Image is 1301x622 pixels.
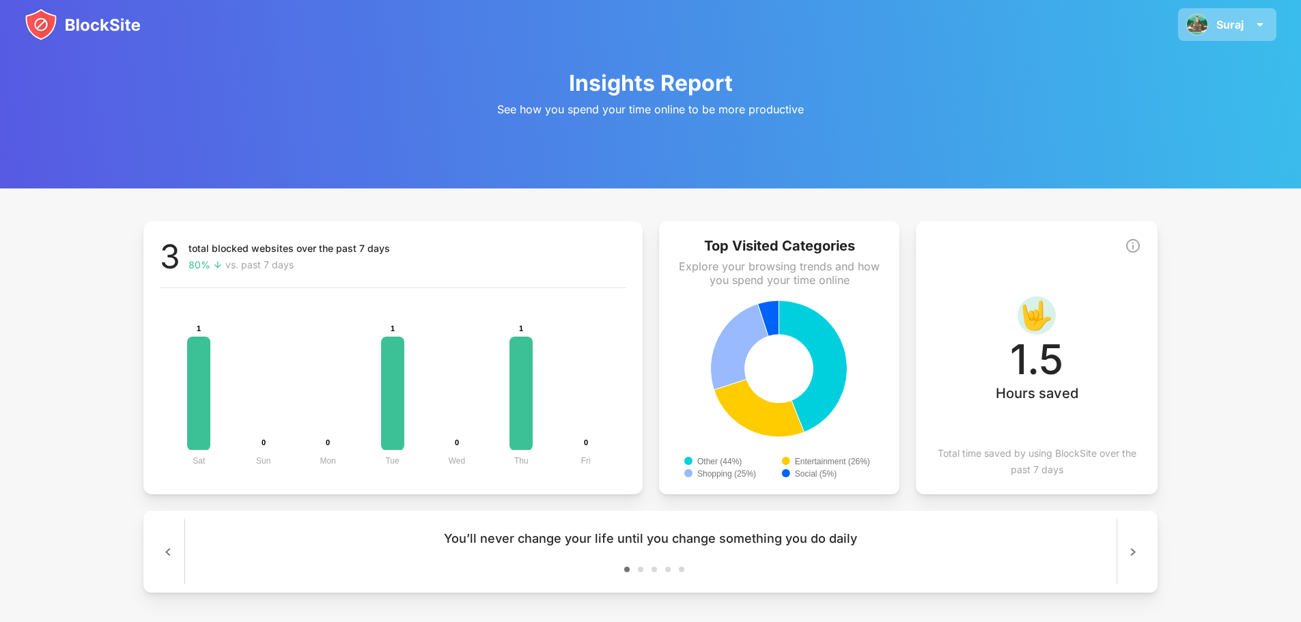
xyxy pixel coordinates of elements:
[188,257,210,273] span: 80 %
[444,531,857,546] div: You’ll never change your life until you change something you do daily
[584,438,588,447] tspan: 0
[160,238,180,276] div: 3
[1216,18,1244,31] div: Suraj
[659,259,899,287] div: Explore your browsing trends and how you spend your time online
[1010,335,1063,384] div: 1.5
[1125,238,1141,254] img: Estimation based on usage data and BlockSites AI algorithm
[212,259,223,270] img: arrow-down.svg
[448,456,464,466] text: Wed
[497,101,804,117] div: See how you spend your time online to be more productive
[385,456,400,466] text: Tue
[160,544,176,559] img: left-arrow.svg
[391,324,395,333] tspan: 1
[1125,544,1141,559] img: right-arrow.svg
[262,438,266,447] tspan: 0
[197,324,201,333] tspan: 1
[256,456,270,466] text: Sun
[326,438,330,447] tspan: 0
[697,469,756,479] tspan: Shopping (25%)
[188,257,390,273] div: vs. past 7 days
[320,456,335,466] text: Mon
[193,456,206,466] text: Sat
[688,238,871,254] div: Top Visited Categories
[188,240,390,257] div: total blocked websites over the past 7 days
[795,469,837,479] tspan: Social (5%)
[455,438,459,447] tspan: 0
[996,384,1078,403] div: Hours saved
[519,324,523,333] tspan: 1
[514,456,529,466] text: Thu
[697,457,742,466] tspan: Other (44%)
[795,457,870,466] tspan: Entertainment (26%)
[580,456,590,466] text: Fri
[932,445,1141,478] div: Total time saved by using BlockSite over the past 7 days
[569,71,733,96] div: Insights Report
[1018,296,1056,335] div: 🤟
[1186,14,1208,36] img: ACg8ocJuQv5ftC-kow9TLid1zDmlz0DQiP7nOA08o0IwXyFHh0SsteKH=s96-c
[25,8,141,41] img: blocksite-icon.svg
